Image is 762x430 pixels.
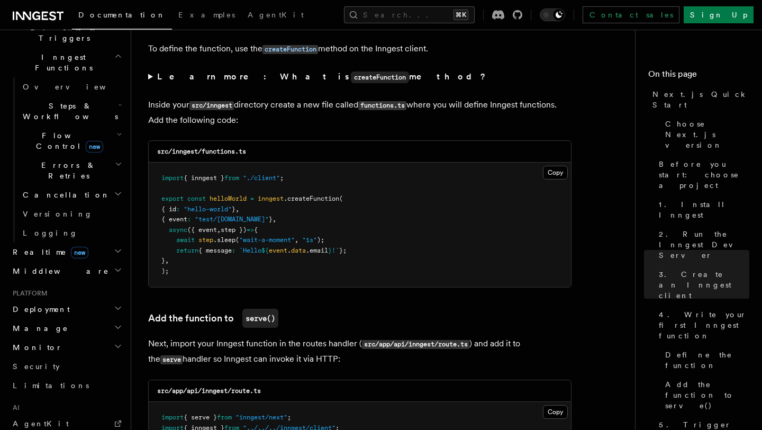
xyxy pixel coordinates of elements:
[8,48,124,77] button: Inngest Functions
[161,174,184,182] span: import
[262,45,318,54] code: createFunction
[235,205,239,213] span: ,
[78,11,166,19] span: Documentation
[161,414,184,421] span: import
[247,226,254,234] span: =>
[13,419,69,428] span: AgentKit
[19,160,115,181] span: Errors & Retries
[8,262,124,281] button: Middleware
[661,375,749,415] a: Add the function to serve()
[269,216,273,223] span: }
[8,22,115,43] span: Events & Triggers
[172,3,241,29] a: Examples
[261,247,269,254] span: ${
[262,43,318,53] a: createFunction
[302,236,317,244] span: "1s"
[659,309,749,341] span: 4. Write your first Inngest function
[189,101,234,110] code: src/inngest
[648,68,749,85] h4: On this page
[8,404,20,412] span: AI
[19,126,124,156] button: Flow Controlnew
[23,229,78,237] span: Logging
[8,319,124,338] button: Manage
[19,223,124,243] a: Logging
[317,236,324,244] span: );
[242,309,278,328] code: serve()
[332,247,339,254] span: !`
[213,236,235,244] span: .sleep
[8,342,62,353] span: Monitor
[284,195,339,202] span: .createFunction
[19,185,124,204] button: Cancellation
[184,205,232,213] span: "hello-world"
[8,18,124,48] button: Events & Triggers
[178,11,235,19] span: Examples
[655,155,749,195] a: Before you start: choose a project
[160,355,183,364] code: serve
[198,236,213,244] span: step
[8,376,124,395] a: Limitations
[157,71,488,82] strong: Learn more: What is method?
[235,414,287,421] span: "inngest/next"
[8,300,124,319] button: Deployment
[148,336,571,367] p: Next, import your Inngest function in the routes handler ( ) and add it to the handler so Inngest...
[23,210,93,218] span: Versioning
[243,174,280,182] span: "./client"
[655,225,749,265] a: 2. Run the Inngest Dev Server
[210,195,247,202] span: helloWorld
[148,41,571,57] p: To define the function, use the method on the Inngest client.
[13,362,60,371] span: Security
[684,6,754,23] a: Sign Up
[269,247,287,254] span: event
[543,405,568,419] button: Copy
[655,265,749,305] a: 3. Create an Inngest client
[148,69,571,85] summary: Learn more: What iscreateFunctionmethod?
[665,350,749,371] span: Define the function
[328,247,332,254] span: }
[148,97,571,128] p: Inside your directory create a new file called where you will define Inngest functions. Add the f...
[8,77,124,243] div: Inngest Functions
[351,71,409,83] code: createFunction
[195,216,269,223] span: "test/[DOMAIN_NAME]"
[648,85,749,114] a: Next.js Quick Start
[184,174,224,182] span: { inngest }
[239,236,295,244] span: "wait-a-moment"
[306,247,328,254] span: .email
[453,10,468,20] kbd: ⌘K
[661,345,749,375] a: Define the function
[250,195,254,202] span: =
[239,247,261,254] span: `Hello
[176,205,180,213] span: :
[254,226,258,234] span: {
[232,247,235,254] span: :
[13,381,89,390] span: Limitations
[157,148,246,155] code: src/inngest/functions.ts
[280,174,284,182] span: ;
[540,8,565,21] button: Toggle dark mode
[19,190,110,200] span: Cancellation
[665,379,749,411] span: Add the function to serve()
[8,266,109,276] span: Middleware
[19,156,124,185] button: Errors & Retries
[19,77,124,96] a: Overview
[358,101,406,110] code: functions.ts
[161,257,165,264] span: }
[157,387,261,395] code: src/app/api/inngest/route.ts
[19,96,124,126] button: Steps & Workflows
[8,247,88,257] span: Realtime
[187,195,206,202] span: const
[659,159,749,191] span: Before you start: choose a project
[148,309,278,328] a: Add the function toserve()
[8,323,68,334] span: Manage
[165,257,169,264] span: ,
[23,83,132,91] span: Overview
[161,216,187,223] span: { event
[217,414,232,421] span: from
[232,205,235,213] span: }
[8,52,114,73] span: Inngest Functions
[176,247,198,254] span: return
[659,199,749,220] span: 1. Install Inngest
[19,130,116,151] span: Flow Control
[241,3,310,29] a: AgentKit
[652,89,749,110] span: Next.js Quick Start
